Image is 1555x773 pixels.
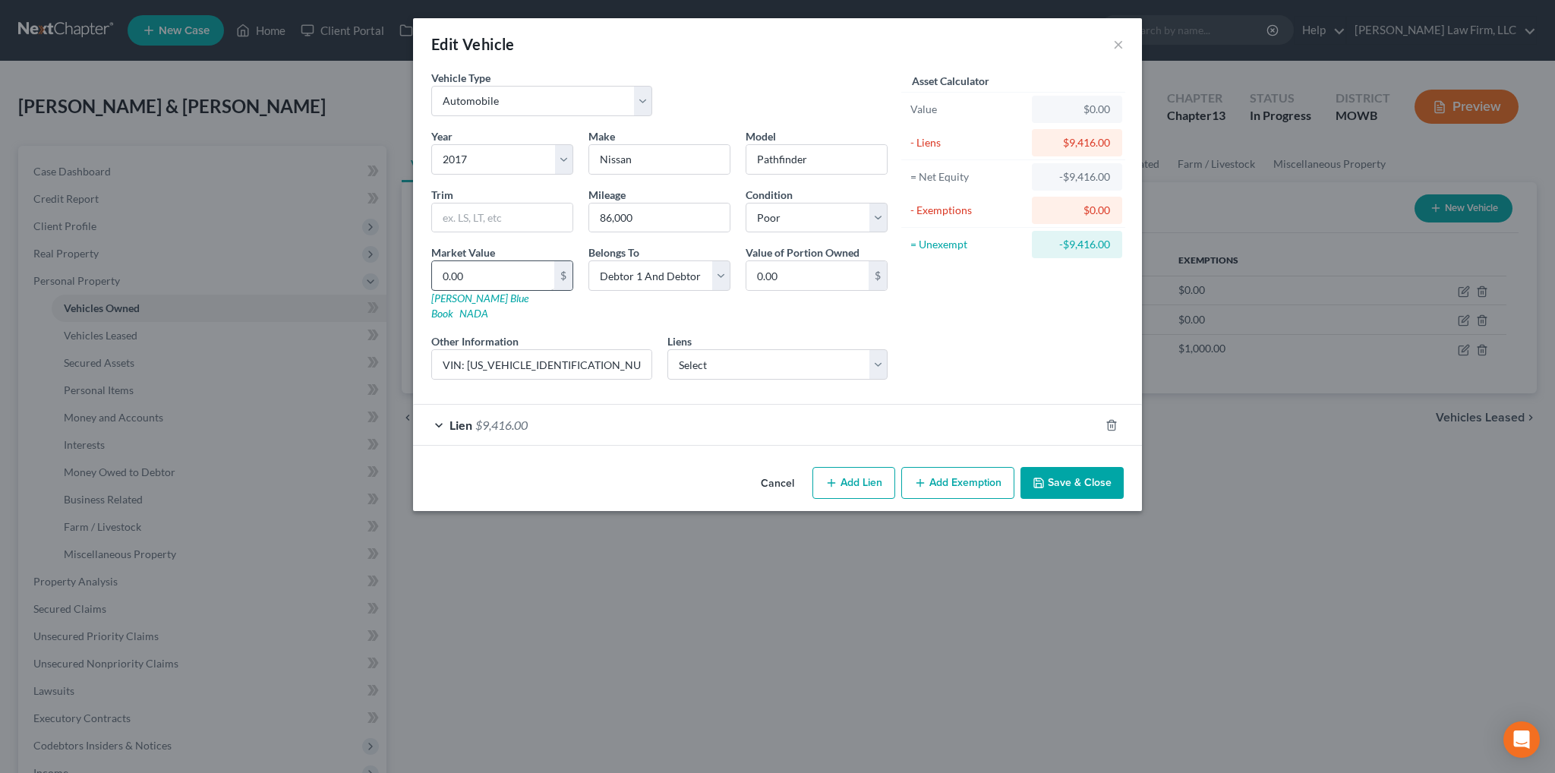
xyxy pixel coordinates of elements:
div: Edit Vehicle [431,33,515,55]
div: $ [869,261,887,290]
div: = Unexempt [910,237,1025,252]
div: $9,416.00 [1044,135,1110,150]
button: Add Lien [812,467,895,499]
button: Cancel [749,469,806,499]
div: = Net Equity [910,169,1025,185]
div: Value [910,102,1025,117]
input: ex. LS, LT, etc [432,204,572,232]
label: Mileage [588,187,626,203]
label: Condition [746,187,793,203]
button: Save & Close [1020,467,1124,499]
input: 0.00 [746,261,869,290]
input: 0.00 [432,261,554,290]
span: $9,416.00 [475,418,528,432]
label: Value of Portion Owned [746,245,860,260]
input: -- [589,204,730,232]
div: $0.00 [1044,102,1110,117]
div: $ [554,261,572,290]
label: Market Value [431,245,495,260]
input: (optional) [432,350,651,379]
div: - Exemptions [910,203,1025,218]
span: Belongs To [588,246,639,259]
a: NADA [459,307,488,320]
input: ex. Nissan [589,145,730,174]
div: -$9,416.00 [1044,237,1110,252]
div: Open Intercom Messenger [1503,721,1540,758]
label: Model [746,128,776,144]
div: $0.00 [1044,203,1110,218]
button: × [1113,35,1124,53]
label: Vehicle Type [431,70,490,86]
div: -$9,416.00 [1044,169,1110,185]
label: Liens [667,333,692,349]
label: Other Information [431,333,519,349]
a: [PERSON_NAME] Blue Book [431,292,528,320]
button: Add Exemption [901,467,1014,499]
label: Year [431,128,453,144]
span: Lien [449,418,472,432]
label: Asset Calculator [912,73,989,89]
span: Make [588,130,615,143]
div: - Liens [910,135,1025,150]
label: Trim [431,187,453,203]
input: ex. Altima [746,145,887,174]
